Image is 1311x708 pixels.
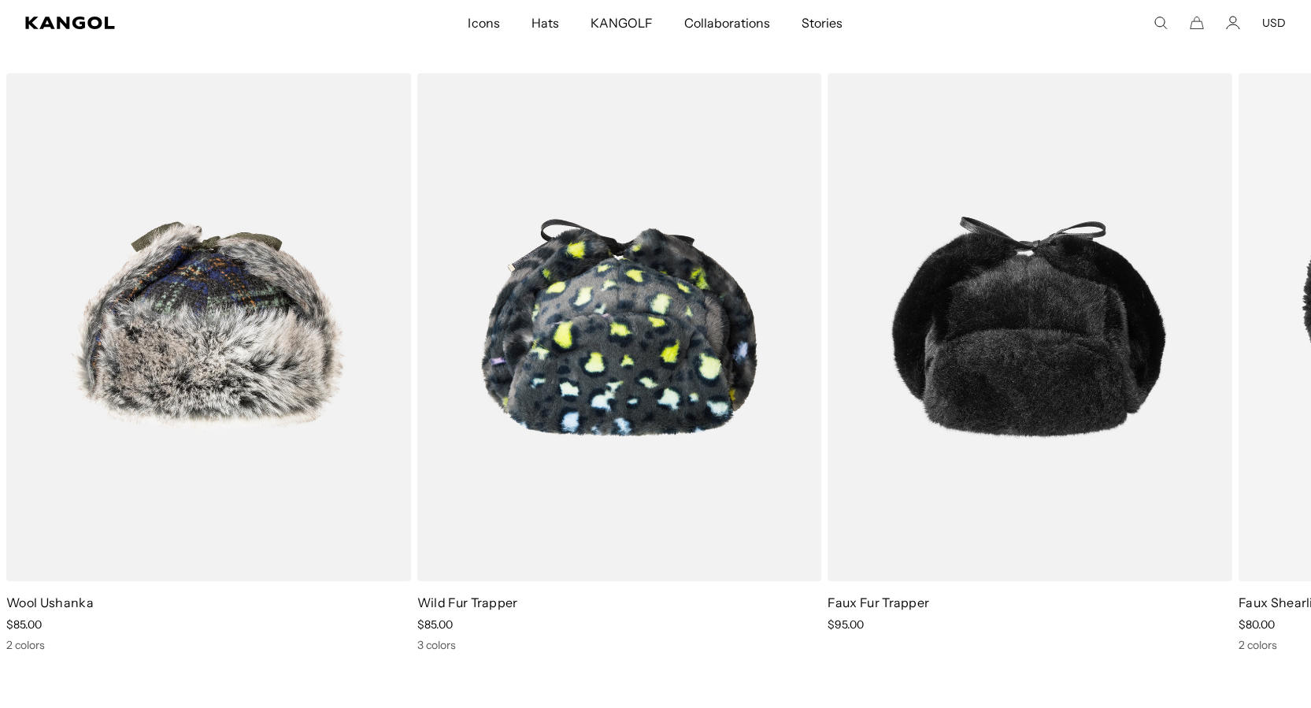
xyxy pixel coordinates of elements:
[828,595,929,610] a: Faux Fur Trapper
[417,595,518,610] a: Wild Fur Trapper
[6,73,411,581] img: Wool Ushanka
[1190,16,1204,30] button: Cart
[6,617,42,632] span: $85.00
[1226,16,1240,30] a: Account
[1154,16,1168,30] summary: Search here
[6,595,94,610] a: Wool Ushanka
[1239,617,1275,632] span: $80.00
[25,17,310,29] a: Kangol
[828,617,864,632] span: $95.00
[6,638,411,652] div: 2 colors
[1262,16,1286,30] button: USD
[417,617,453,632] span: $85.00
[417,638,822,652] div: 3 colors
[417,73,822,581] img: Wild Fur Trapper
[411,73,822,652] div: 2 of 5
[821,73,1232,652] div: 3 of 5
[828,73,1232,581] img: Faux Fur Trapper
